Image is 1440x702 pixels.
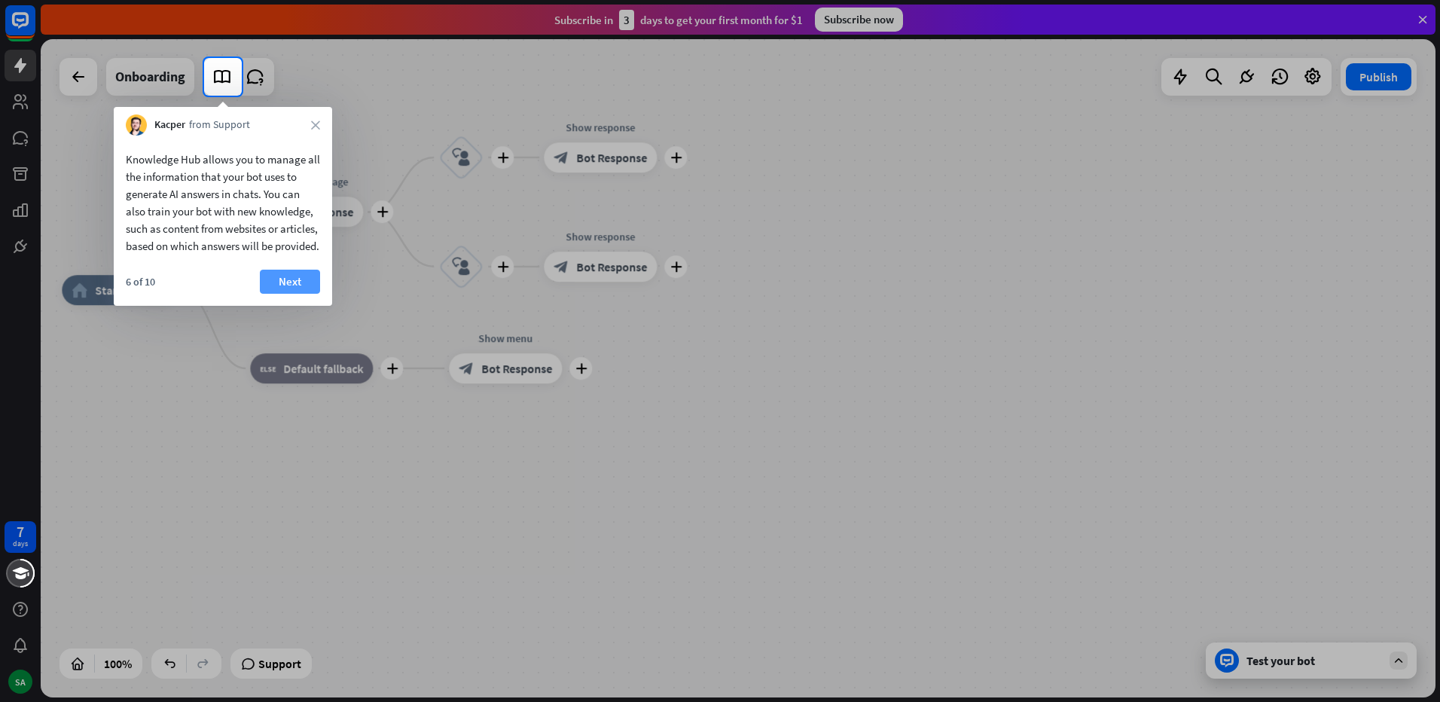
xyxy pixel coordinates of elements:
i: close [311,121,320,130]
span: from Support [189,118,250,133]
button: Next [260,270,320,294]
button: Open LiveChat chat widget [12,6,57,51]
div: 6 of 10 [126,275,155,288]
div: Knowledge Hub allows you to manage all the information that your bot uses to generate AI answers ... [126,151,320,255]
span: Kacper [154,118,185,133]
